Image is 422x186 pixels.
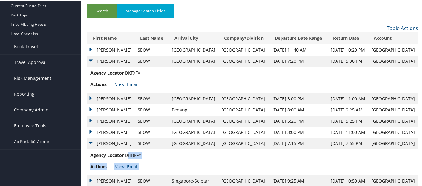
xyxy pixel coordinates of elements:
a: View [115,81,125,87]
span: Employee Tools [14,117,46,133]
button: Search [87,3,117,18]
th: Departure Date Range: activate to sort column ascending [269,32,328,44]
td: [GEOGRAPHIC_DATA] [218,137,269,148]
td: [GEOGRAPHIC_DATA] [169,137,218,148]
span: Risk Management [14,70,51,85]
td: [DATE] 5:20 PM [269,115,328,126]
td: [GEOGRAPHIC_DATA] [169,93,218,104]
td: [GEOGRAPHIC_DATA] [218,104,269,115]
span: | [115,163,139,169]
td: [DATE] 5:30 PM [328,55,368,66]
span: Travel Approval [14,54,47,70]
td: [PERSON_NAME] [87,126,135,137]
td: SEOW [135,126,169,137]
td: [PERSON_NAME] [87,44,135,55]
td: [DATE] 10:20 PM [328,44,368,55]
td: [PERSON_NAME] [87,175,135,186]
td: [GEOGRAPHIC_DATA] [368,104,418,115]
td: [GEOGRAPHIC_DATA] [368,115,418,126]
th: Company/Division [218,32,269,44]
a: Email [127,163,139,169]
th: Return Date: activate to sort column ascending [328,32,368,44]
td: SEOW [135,55,169,66]
td: [GEOGRAPHIC_DATA] [368,175,418,186]
td: [GEOGRAPHIC_DATA] [368,93,418,104]
td: [PERSON_NAME] [87,137,135,148]
td: [GEOGRAPHIC_DATA] [169,55,218,66]
td: [DATE] 7:15 PM [269,137,328,148]
td: [GEOGRAPHIC_DATA] [368,55,418,66]
td: SEOW [135,93,169,104]
td: [GEOGRAPHIC_DATA] [218,55,269,66]
td: SEOW [135,104,169,115]
td: [DATE] 11:40 AM [269,44,328,55]
td: [GEOGRAPHIC_DATA] [368,126,418,137]
td: [GEOGRAPHIC_DATA] [218,93,269,104]
span: DKFXFX [125,69,140,75]
th: First Name: activate to sort column ascending [87,32,135,44]
span: Reporting [14,86,34,101]
td: [GEOGRAPHIC_DATA] [169,126,218,137]
td: [PERSON_NAME] [87,93,135,104]
span: Actions [90,80,114,87]
td: [DATE] 5:25 PM [328,115,368,126]
td: [DATE] 3:00 PM [269,93,328,104]
th: Account: activate to sort column ascending [368,32,418,44]
td: [GEOGRAPHIC_DATA] [218,126,269,137]
button: Manage Search Fields [117,3,174,18]
td: SEOW [135,115,169,126]
a: View [115,163,125,169]
a: Table Actions [387,24,418,31]
span: DHBPFY [125,152,141,157]
td: Penang [169,104,218,115]
td: [GEOGRAPHIC_DATA] [218,115,269,126]
td: [DATE] 11:00 AM [328,126,368,137]
td: SEOW [135,137,169,148]
td: [DATE] 9:25 AM [328,104,368,115]
th: Arrival City: activate to sort column ascending [169,32,218,44]
td: [DATE] 3:00 PM [269,126,328,137]
td: [DATE] 7:55 PM [328,137,368,148]
td: Singapore-Seletar [169,175,218,186]
td: [GEOGRAPHIC_DATA] [368,137,418,148]
td: [DATE] 9:25 AM [269,175,328,186]
td: [GEOGRAPHIC_DATA] [368,44,418,55]
span: Agency Locator [90,151,124,158]
span: Book Travel [14,38,38,54]
td: [DATE] 11:00 AM [328,93,368,104]
td: [GEOGRAPHIC_DATA] [169,115,218,126]
span: Actions [90,163,114,170]
th: Last Name: activate to sort column ascending [135,32,169,44]
td: [GEOGRAPHIC_DATA] [218,175,269,186]
td: SEOW [135,175,169,186]
span: Agency Locator [90,69,124,76]
td: [DATE] 10:50 AM [328,175,368,186]
td: [GEOGRAPHIC_DATA] [169,44,218,55]
td: [DATE] 8:00 AM [269,104,328,115]
td: [PERSON_NAME] [87,104,135,115]
a: Email [127,81,139,87]
span: Company Admin [14,102,48,117]
span: AirPortal® Admin [14,133,51,149]
span: | [115,81,139,87]
td: SEOW [135,44,169,55]
td: [PERSON_NAME] [87,55,135,66]
td: [GEOGRAPHIC_DATA] [218,44,269,55]
td: [DATE] 7:20 PM [269,55,328,66]
td: [PERSON_NAME] [87,115,135,126]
